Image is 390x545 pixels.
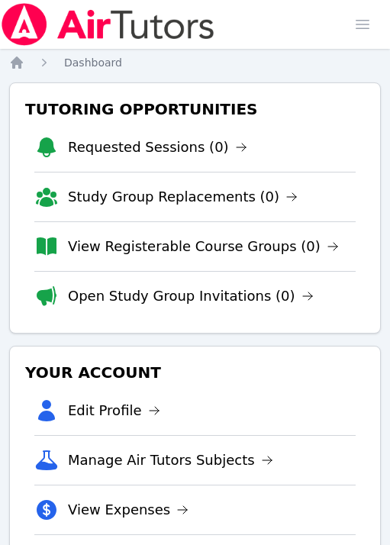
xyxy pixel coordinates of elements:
h3: Your Account [22,359,368,386]
a: Open Study Group Invitations (0) [68,285,314,307]
span: Dashboard [64,56,122,69]
a: View Registerable Course Groups (0) [68,236,339,257]
a: Manage Air Tutors Subjects [68,450,273,471]
a: View Expenses [68,499,189,521]
a: Requested Sessions (0) [68,137,247,158]
a: Edit Profile [68,400,160,421]
a: Study Group Replacements (0) [68,186,298,208]
nav: Breadcrumb [9,55,381,70]
h3: Tutoring Opportunities [22,95,368,123]
a: Dashboard [64,55,122,70]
